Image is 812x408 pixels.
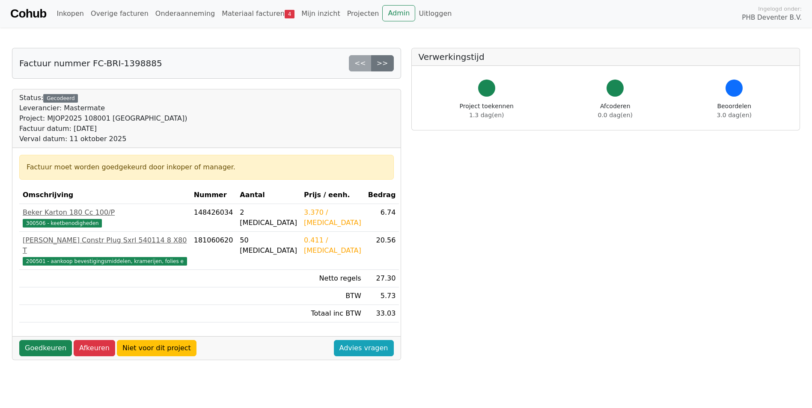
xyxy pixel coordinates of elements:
[300,305,365,322] td: Totaal inc BTW
[190,232,237,270] td: 181060620
[53,5,87,22] a: Inkopen
[371,55,394,71] a: >>
[460,102,514,120] div: Project toekennen
[10,3,46,24] a: Cohub
[218,5,298,22] a: Materiaal facturen4
[87,5,152,22] a: Overige facturen
[27,162,387,172] div: Factuur moet worden goedgekeurd door inkoper of manager.
[285,10,294,18] span: 4
[717,102,752,120] div: Beoordelen
[23,207,187,218] div: Beker Karton 180 Cc 100/P
[19,103,187,113] div: Leverancier: Mastermate
[19,113,187,124] div: Project: MJOP2025 108001 [GEOGRAPHIC_DATA])
[304,207,361,228] div: 3.370 / [MEDICAL_DATA]
[240,235,297,256] div: 50 [MEDICAL_DATA]
[19,58,162,68] h5: Factuur nummer FC-BRI-1398885
[304,235,361,256] div: 0.411 / [MEDICAL_DATA]
[365,232,399,270] td: 20.56
[19,340,72,356] a: Goedkeuren
[415,5,455,22] a: Uitloggen
[598,102,633,120] div: Afcoderen
[190,204,237,232] td: 148426034
[19,93,187,144] div: Status:
[23,207,187,228] a: Beker Karton 180 Cc 100/P300506 - keetbenodigheden
[742,13,802,23] span: PHB Deventer B.V.
[117,340,196,356] a: Niet voor dit project
[469,112,504,118] span: 1.3 dag(en)
[365,186,399,204] th: Bedrag
[190,186,237,204] th: Nummer
[365,204,399,232] td: 6.74
[300,270,365,287] td: Netto regels
[19,186,190,204] th: Omschrijving
[19,124,187,134] div: Factuur datum: [DATE]
[365,287,399,305] td: 5.73
[598,112,633,118] span: 0.0 dag(en)
[758,5,802,13] span: Ingelogd onder:
[236,186,300,204] th: Aantal
[717,112,752,118] span: 3.0 dag(en)
[74,340,115,356] a: Afkeuren
[382,5,415,21] a: Admin
[240,207,297,228] div: 2 [MEDICAL_DATA]
[19,134,187,144] div: Verval datum: 11 oktober 2025
[23,257,187,266] span: 200501 - aankoop bevestigingsmiddelen, kramerijen, folies e
[23,235,187,256] div: [PERSON_NAME] Constr Plug Sxrl 540114 8 X80 T
[298,5,344,22] a: Mijn inzicht
[43,94,78,103] div: Gecodeerd
[300,186,365,204] th: Prijs / eenh.
[23,219,102,228] span: 300506 - keetbenodigheden
[300,287,365,305] td: BTW
[344,5,383,22] a: Projecten
[23,235,187,266] a: [PERSON_NAME] Constr Plug Sxrl 540114 8 X80 T200501 - aankoop bevestigingsmiddelen, kramerijen, f...
[365,270,399,287] td: 27.30
[334,340,394,356] a: Advies vragen
[152,5,218,22] a: Onderaanneming
[419,52,793,62] h5: Verwerkingstijd
[365,305,399,322] td: 33.03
